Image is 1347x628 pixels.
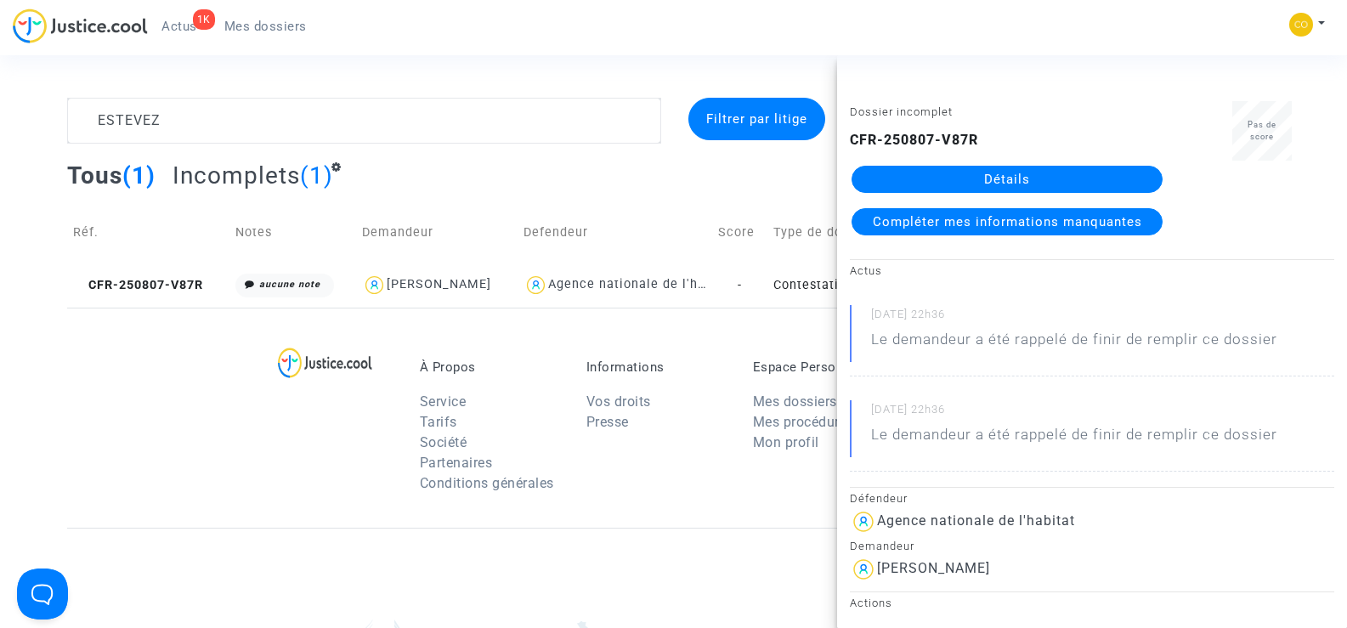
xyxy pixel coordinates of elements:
a: Vos droits [586,393,651,410]
small: Actions [850,597,892,609]
p: Espace Personnel [753,359,894,375]
div: Agence nationale de l'habitat [877,512,1075,529]
img: logo-lg.svg [278,348,372,378]
a: Tarifs [420,414,457,430]
td: Score [712,202,767,263]
a: Détails [852,166,1163,193]
img: icon-user.svg [362,273,387,297]
div: 1K [193,9,215,30]
small: Dossier incomplet [850,105,953,118]
span: Actus [161,19,197,34]
span: - [738,278,742,292]
a: Service [420,393,467,410]
small: Actus [850,264,882,277]
a: Presse [586,414,629,430]
img: jc-logo.svg [13,8,148,43]
a: Mes dossiers [753,393,837,410]
span: Filtrer par litige [706,111,807,127]
small: Demandeur [850,540,914,552]
div: [PERSON_NAME] [387,277,491,291]
p: Le demandeur a été rappelé de finir de remplir ce dossier [871,329,1277,359]
i: aucune note [259,279,320,290]
td: Demandeur [356,202,518,263]
p: Le demandeur a été rappelé de finir de remplir ce dossier [871,424,1277,454]
span: (1) [300,161,333,190]
img: icon-user.svg [524,273,548,297]
span: CFR-250807-V87R [73,278,203,292]
a: Mon profil [753,434,819,450]
td: Notes [229,202,355,263]
small: [DATE] 22h36 [871,402,1334,424]
span: Mes dossiers [224,19,307,34]
span: Tous [67,161,122,190]
td: Type de dossier [767,202,962,263]
a: Société [420,434,467,450]
a: Conditions générales [420,475,554,491]
img: icon-user.svg [850,556,877,583]
a: Partenaires [420,455,493,471]
span: Pas de score [1248,120,1276,141]
img: icon-user.svg [850,508,877,535]
a: 1KActus [148,14,211,39]
p: Informations [586,359,727,375]
div: [PERSON_NAME] [877,560,990,576]
span: Compléter mes informations manquantes [873,214,1142,229]
a: Mes dossiers [211,14,320,39]
iframe: Help Scout Beacon - Open [17,569,68,620]
td: Réf. [67,202,229,263]
td: Contestation du retrait de [PERSON_NAME] par l'ANAH (mandataire) [767,263,962,308]
span: (1) [122,161,156,190]
td: Defendeur [518,202,712,263]
div: Agence nationale de l'habitat [548,277,735,291]
span: Incomplets [173,161,300,190]
a: Mes procédures [753,414,854,430]
b: CFR-250807-V87R [850,132,978,148]
small: [DATE] 22h36 [871,307,1334,329]
small: Défendeur [850,492,908,505]
img: 84a266a8493598cb3cce1313e02c3431 [1289,13,1313,37]
p: À Propos [420,359,561,375]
